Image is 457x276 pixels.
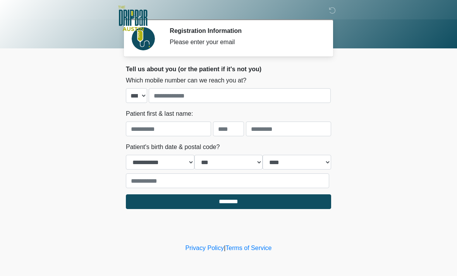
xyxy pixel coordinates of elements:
a: | [224,245,225,251]
img: Agent Avatar [132,27,155,50]
label: Patient's birth date & postal code? [126,142,220,152]
label: Which mobile number can we reach you at? [126,76,246,85]
img: The DRIPBaR - Austin The Domain Logo [118,6,148,31]
a: Privacy Policy [186,245,224,251]
h2: Tell us about you (or the patient if it's not you) [126,65,331,73]
a: Terms of Service [225,245,271,251]
div: Please enter your email [170,38,320,47]
label: Patient first & last name: [126,109,193,118]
